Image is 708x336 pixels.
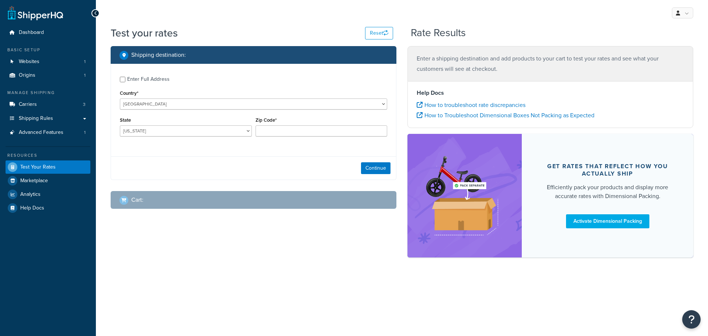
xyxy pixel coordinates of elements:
[20,191,41,198] span: Analytics
[411,27,466,39] h2: Rate Results
[6,126,90,139] li: Advanced Features
[417,101,525,109] a: How to troubleshoot rate discrepancies
[19,115,53,122] span: Shipping Rules
[131,52,186,58] h2: Shipping destination :
[365,27,393,39] button: Reset
[19,101,37,108] span: Carriers
[539,163,676,177] div: Get rates that reflect how you actually ship
[131,197,143,203] h2: Cart :
[6,55,90,69] li: Websites
[84,59,86,65] span: 1
[6,160,90,174] a: Test Your Rates
[6,201,90,215] a: Help Docs
[6,112,90,125] a: Shipping Rules
[256,117,277,123] label: Zip Code*
[20,164,56,170] span: Test Your Rates
[6,126,90,139] a: Advanced Features1
[120,77,125,82] input: Enter Full Address
[19,30,44,36] span: Dashboard
[127,74,170,84] div: Enter Full Address
[120,117,131,123] label: State
[417,111,594,119] a: How to Troubleshoot Dimensional Boxes Not Packing as Expected
[84,129,86,136] span: 1
[539,183,676,201] div: Efficiently pack your products and display more accurate rates with Dimensional Packing.
[6,90,90,96] div: Manage Shipping
[19,72,35,79] span: Origins
[19,129,63,136] span: Advanced Features
[6,174,90,187] a: Marketplace
[120,90,138,96] label: Country*
[417,89,684,97] h4: Help Docs
[6,98,90,111] li: Carriers
[6,69,90,82] li: Origins
[417,53,684,74] p: Enter a shipping destination and add products to your cart to test your rates and see what your c...
[6,26,90,39] a: Dashboard
[83,101,86,108] span: 3
[6,69,90,82] a: Origins1
[84,72,86,79] span: 1
[6,55,90,69] a: Websites1
[6,47,90,53] div: Basic Setup
[6,152,90,159] div: Resources
[566,214,649,228] a: Activate Dimensional Packing
[361,162,391,174] button: Continue
[111,26,178,40] h1: Test your rates
[682,310,701,329] button: Open Resource Center
[419,145,511,246] img: feature-image-dim-d40ad3071a2b3c8e08177464837368e35600d3c5e73b18a22c1e4bb210dc32ac.png
[6,98,90,111] a: Carriers3
[20,205,44,211] span: Help Docs
[19,59,39,65] span: Websites
[6,188,90,201] a: Analytics
[20,178,48,184] span: Marketplace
